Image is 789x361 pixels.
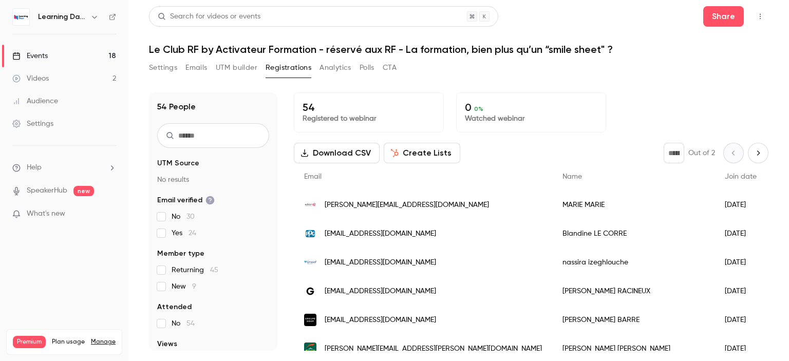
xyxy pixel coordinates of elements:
div: Domaine: [DOMAIN_NAME] [27,27,116,35]
li: help-dropdown-opener [12,162,116,173]
div: MARIE MARIE [552,191,715,219]
p: No results [157,175,269,185]
button: Settings [149,60,177,76]
p: 0 [465,101,597,113]
img: tab_domain_overview_orange.svg [42,60,50,68]
img: gemo.fr [304,285,316,297]
img: Learning Days [13,9,29,25]
button: Analytics [320,60,351,76]
div: [DATE] [715,248,767,277]
span: No [172,318,195,329]
h1: 54 People [157,101,196,113]
div: Events [12,51,48,61]
span: Plan usage [52,338,85,346]
span: What's new [27,208,65,219]
span: Attended [157,302,192,312]
img: logo_orange.svg [16,16,25,25]
h1: Le Club RF by Activateur Formation - réservé aux RF - La formation, bien plus qu’un “smile sheet" ? [149,43,768,55]
span: Help [27,162,42,173]
button: Emails [185,60,207,76]
div: Search for videos or events [158,11,260,22]
div: [PERSON_NAME] BARRE [552,306,715,334]
img: groupe-eram.com [304,314,316,326]
div: [DATE] [715,306,767,334]
button: UTM builder [216,60,257,76]
span: Returning [172,265,218,275]
button: Create Lists [384,143,460,163]
span: [EMAIL_ADDRESS][DOMAIN_NAME] [325,229,436,239]
img: website_grey.svg [16,27,25,35]
div: Settings [12,119,53,129]
img: tab_keywords_by_traffic_grey.svg [117,60,125,68]
span: Member type [157,249,204,259]
p: Registered to webinar [303,113,435,124]
span: 9 [192,283,196,290]
span: Join date [725,173,757,180]
span: Premium [13,336,46,348]
span: UTM Source [157,158,199,168]
span: [EMAIL_ADDRESS][DOMAIN_NAME] [325,257,436,268]
button: Next page [748,143,768,163]
span: Yes [172,228,196,238]
div: [DATE] [715,277,767,306]
iframe: Noticeable Trigger [104,210,116,219]
button: Share [703,6,744,27]
button: CTA [383,60,397,76]
div: Domaine [53,61,79,67]
div: Audience [12,96,58,106]
span: 45 [210,267,218,274]
img: elior.fr [304,199,316,211]
span: Email verified [157,195,215,205]
span: No [172,212,195,222]
div: Videos [12,73,49,84]
span: new [73,186,94,196]
span: Views [157,339,177,349]
div: nassira izeghlouche [552,248,715,277]
span: New [172,281,196,292]
span: 24 [189,230,196,237]
p: Watched webinar [465,113,597,124]
a: Manage [91,338,116,346]
div: [DATE] [715,191,767,219]
span: 30 [186,213,195,220]
div: [DATE] [715,219,767,248]
p: Out of 2 [688,148,715,158]
div: Mots-clés [128,61,157,67]
p: 54 [303,101,435,113]
img: urssaf.fr [304,256,316,269]
div: v 4.0.25 [29,16,50,25]
span: 54 [186,320,195,327]
img: groupama.com [304,343,316,355]
div: [PERSON_NAME] RACINEUX [552,277,715,306]
div: Blandine LE CORRE [552,219,715,248]
span: [PERSON_NAME][EMAIL_ADDRESS][DOMAIN_NAME] [325,200,489,211]
span: [EMAIL_ADDRESS][DOMAIN_NAME] [325,286,436,297]
button: Download CSV [294,143,380,163]
span: [EMAIL_ADDRESS][DOMAIN_NAME] [325,315,436,326]
button: Registrations [266,60,311,76]
span: 0 % [474,105,483,112]
span: Email [304,173,322,180]
a: SpeakerHub [27,185,67,196]
button: Polls [360,60,374,76]
span: Name [562,173,582,180]
img: ppg.com [304,227,316,240]
h6: Learning Days [38,12,86,22]
span: [PERSON_NAME][EMAIL_ADDRESS][PERSON_NAME][DOMAIN_NAME] [325,344,542,354]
